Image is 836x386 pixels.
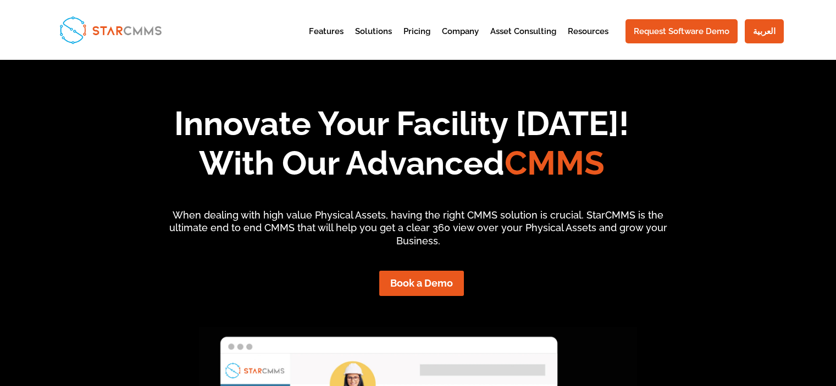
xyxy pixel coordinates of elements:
a: Company [442,27,479,54]
a: Features [309,27,344,54]
a: Solutions [355,27,392,54]
a: Resources [568,27,608,54]
a: Book a Demo [379,271,464,295]
h1: Innovate Your Facility [DATE]! With Our Advanced [20,104,783,188]
a: Pricing [403,27,430,54]
a: Request Software Demo [625,19,738,43]
a: Asset Consulting [490,27,556,54]
p: When dealing with high value Physical Assets, having the right CMMS solution is crucial. StarCMMS... [159,209,677,248]
a: العربية [745,19,784,43]
img: StarCMMS [55,12,167,48]
span: CMMS [505,144,605,182]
